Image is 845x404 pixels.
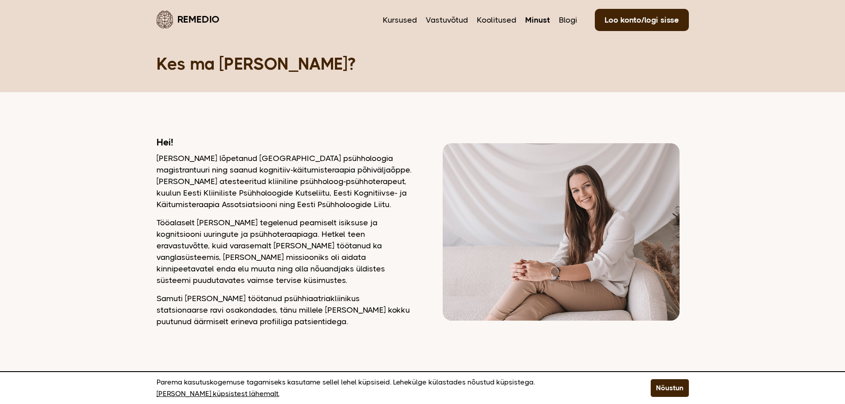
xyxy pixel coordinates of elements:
button: Nõustun [651,379,689,397]
p: [PERSON_NAME] lõpetanud [GEOGRAPHIC_DATA] psühholoogia magistrantuuri ning saanud kognitiiv-käitu... [157,153,412,210]
p: Tööalaselt [PERSON_NAME] tegelenud peamiselt isiksuse ja kognitsiooni uuringute ja psühhoteraapia... [157,217,412,286]
h2: Hei! [157,137,412,148]
a: [PERSON_NAME] küpsistest lähemalt. [157,388,279,400]
img: Remedio logo [157,11,173,28]
a: Blogi [559,14,577,26]
a: Kursused [383,14,417,26]
p: Parema kasutuskogemuse tagamiseks kasutame sellel lehel küpsiseid. Lehekülge külastades nõustud k... [157,377,629,400]
a: Vastuvõtud [426,14,468,26]
a: Koolitused [477,14,516,26]
a: Loo konto/logi sisse [595,9,689,31]
img: Dagmar vaatamas kaamerasse [443,143,679,321]
p: Samuti [PERSON_NAME] töötanud psühhiaatriakliinikus statsionaarse ravi osakondades, tänu millele ... [157,293,412,327]
a: Minust [525,14,550,26]
a: Remedio [157,9,220,30]
h1: Kes ma [PERSON_NAME]? [157,53,689,75]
